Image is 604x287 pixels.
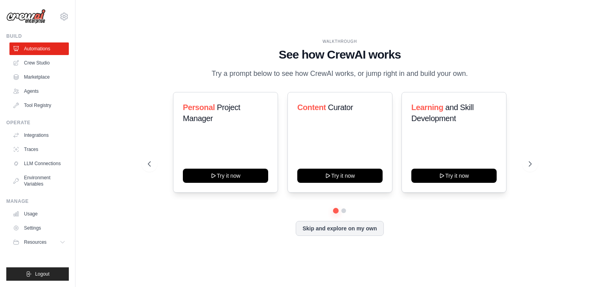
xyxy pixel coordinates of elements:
[35,271,50,277] span: Logout
[24,239,46,245] span: Resources
[208,68,472,79] p: Try a prompt below to see how CrewAI works, or jump right in and build your own.
[9,236,69,248] button: Resources
[6,9,46,24] img: Logo
[297,169,383,183] button: Try it now
[328,103,353,112] span: Curator
[9,57,69,69] a: Crew Studio
[9,208,69,220] a: Usage
[9,71,69,83] a: Marketplace
[6,120,69,126] div: Operate
[6,267,69,281] button: Logout
[411,169,497,183] button: Try it now
[411,103,443,112] span: Learning
[9,42,69,55] a: Automations
[9,171,69,190] a: Environment Variables
[6,198,69,204] div: Manage
[9,99,69,112] a: Tool Registry
[6,33,69,39] div: Build
[9,85,69,98] a: Agents
[148,39,532,44] div: WALKTHROUGH
[183,103,215,112] span: Personal
[9,129,69,142] a: Integrations
[183,103,240,123] span: Project Manager
[9,222,69,234] a: Settings
[296,221,383,236] button: Skip and explore on my own
[9,157,69,170] a: LLM Connections
[183,169,268,183] button: Try it now
[297,103,326,112] span: Content
[9,143,69,156] a: Traces
[148,48,532,62] h1: See how CrewAI works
